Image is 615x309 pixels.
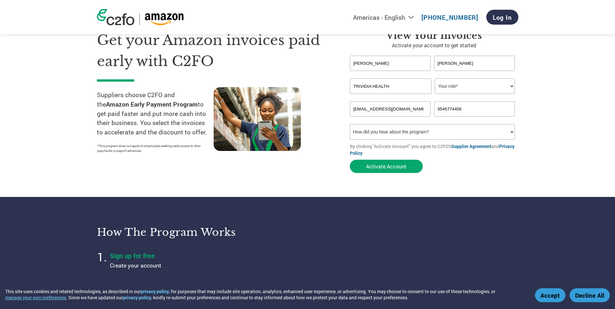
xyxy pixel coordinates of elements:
[97,9,135,25] img: c2fo logo
[350,143,514,156] a: Privacy Policy
[110,261,272,270] p: Create your account
[350,117,431,121] div: Inavlid Email Address
[5,288,526,301] div: This site uses cookies and related technologies, as described in our , for purposes that may incl...
[5,294,66,301] button: manage your own preferences
[97,30,330,72] h1: Get your Amazon invoices paid early with C2FO
[145,13,184,25] img: Amazon
[141,288,169,294] a: privacy policy
[434,117,515,121] div: Inavlid Phone Number
[97,226,300,239] h3: How the program works
[451,143,491,149] a: Supplier Agreement
[434,56,515,71] input: Last Name*
[350,78,432,94] input: Your company name*
[570,288,610,302] button: Decline All
[350,101,431,117] input: Invalid Email format
[434,101,515,117] input: Phone*
[97,90,214,137] p: Suppliers choose C2FO and the to get paid faster and put more cash into their business. You selec...
[350,143,518,156] p: By clicking "Activate Account" you agree to C2FO's and
[435,78,515,94] select: Title/Role
[214,87,301,151] img: supply chain worker
[486,10,518,25] a: Log In
[350,95,515,99] div: Invalid company name or company name is too long
[421,13,478,21] a: [PHONE_NUMBER]
[350,56,431,71] input: First Name*
[350,72,431,76] div: Invalid first name or first name is too long
[350,30,518,41] h3: View Your Invoices
[350,41,518,49] p: Activate your account to get started
[350,160,423,173] button: Activate Account
[97,143,207,153] p: *This program does not apply to employees seeking early access to their paychecks or payroll adva...
[434,72,515,76] div: Invalid last name or last name is too long
[535,288,565,302] button: Accept
[106,100,198,108] strong: Amazon Early Payment Program
[110,251,272,260] h4: Sign up for free
[123,294,151,301] a: privacy policy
